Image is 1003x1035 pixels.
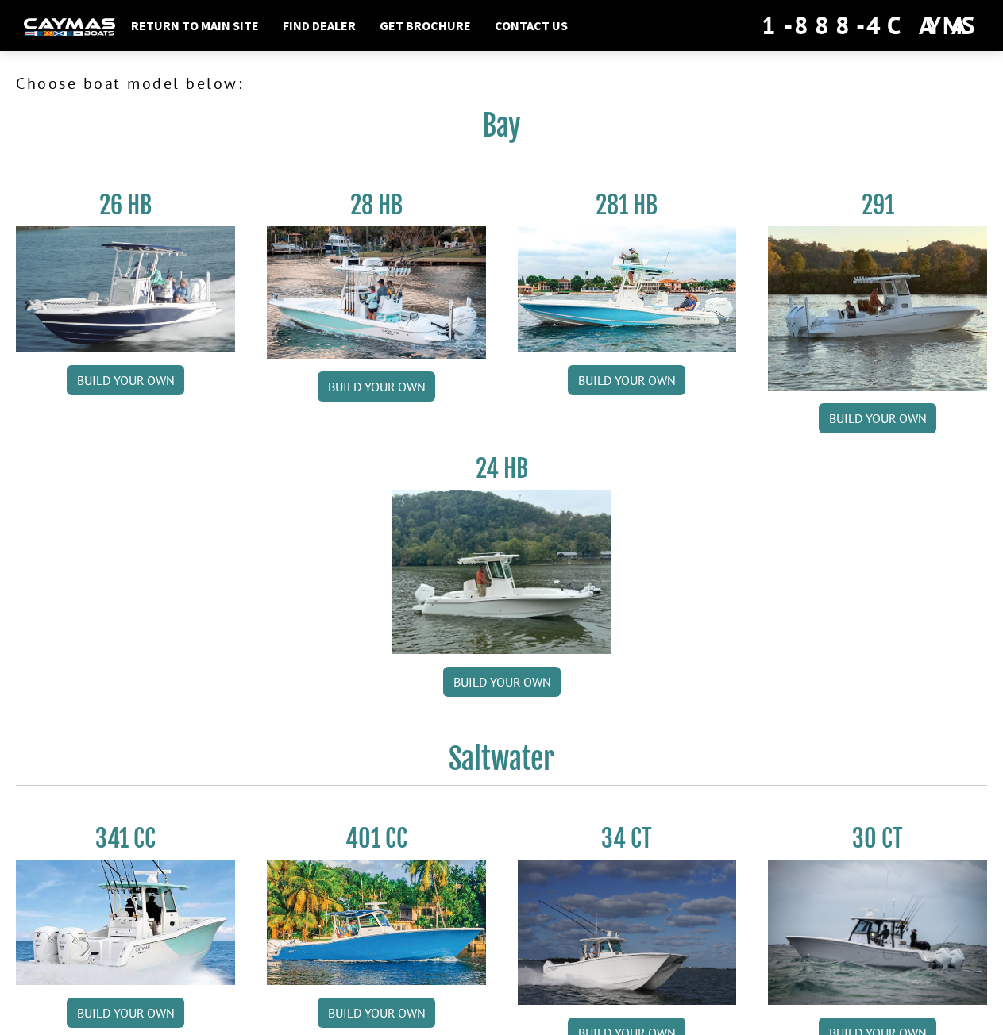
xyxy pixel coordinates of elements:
h3: 30 CT [768,824,987,853]
p: Choose boat model below: [16,71,987,95]
a: Build your own [568,365,685,395]
h3: 291 [768,190,987,220]
a: Build your own [67,365,184,395]
a: Build your own [819,403,936,433]
img: Caymas_34_CT_pic_1.jpg [518,860,737,1006]
img: 26_new_photo_resized.jpg [16,226,235,352]
h3: 34 CT [518,824,737,853]
a: Build your own [318,998,435,1028]
img: 24_HB_thumbnail.jpg [392,490,611,654]
a: Return to main site [123,15,267,36]
img: 30_CT_photo_shoot_for_caymas_connect.jpg [768,860,987,1006]
a: Get Brochure [372,15,479,36]
img: 28-hb-twin.jpg [518,226,737,352]
img: white-logo-c9c8dbefe5ff5ceceb0f0178aa75bf4bb51f6bca0971e226c86eb53dfe498488.png [24,18,115,35]
h2: Bay [16,108,987,152]
a: Contact Us [487,15,576,36]
a: Build your own [67,998,184,1028]
div: 1-888-4CAYMAS [762,8,979,43]
img: 401CC_thumb.pg.jpg [267,860,486,986]
h3: 28 HB [267,190,486,220]
h3: 341 CC [16,824,235,853]
h3: 24 HB [392,454,611,483]
a: Build your own [443,667,561,697]
h3: 401 CC [267,824,486,853]
a: Build your own [318,371,435,402]
img: 291_Thumbnail.jpg [768,226,987,391]
h2: Saltwater [16,741,987,786]
h3: 26 HB [16,190,235,220]
img: 28_hb_thumbnail_for_caymas_connect.jpg [267,226,486,359]
img: 341CC-thumbjpg.jpg [16,860,235,986]
h3: 281 HB [518,190,737,220]
a: Find Dealer [275,15,364,36]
